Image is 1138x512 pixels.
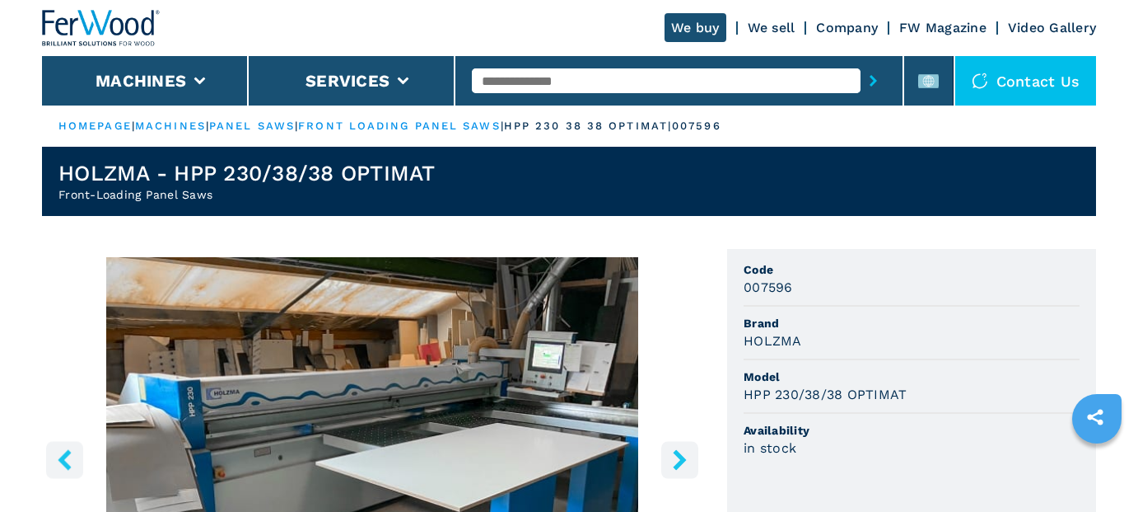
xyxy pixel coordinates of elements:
[305,71,389,91] button: Services
[816,20,878,35] a: Company
[96,71,186,91] button: Machines
[298,120,500,132] a: front loading panel saws
[58,160,436,186] h1: HOLZMA - HPP 230/38/38 OPTIMAT
[209,120,295,132] a: panel saws
[206,120,209,132] span: |
[672,119,721,134] p: 007596
[748,20,795,35] a: We sell
[46,441,83,478] button: left-button
[744,315,1080,331] span: Brand
[1075,397,1116,438] a: sharethis
[744,385,907,404] h3: HPP 230/38/38 OPTIMAT
[860,62,886,100] button: submit-button
[744,261,1080,278] span: Code
[1008,20,1096,35] a: Video Gallery
[135,120,206,132] a: machines
[744,331,802,350] h3: HOLZMA
[42,10,161,46] img: Ferwood
[295,120,298,132] span: |
[899,20,986,35] a: FW Magazine
[665,13,726,42] a: We buy
[972,73,988,89] img: Contact us
[744,422,1080,439] span: Availability
[58,120,132,132] a: HOMEPAGE
[955,56,1097,106] div: Contact us
[744,369,1080,385] span: Model
[744,439,796,458] h3: in stock
[661,441,698,478] button: right-button
[501,120,504,132] span: |
[744,278,793,297] h3: 007596
[132,120,135,132] span: |
[504,119,672,134] p: hpp 230 38 38 optimat |
[58,186,436,203] h2: Front-Loading Panel Saws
